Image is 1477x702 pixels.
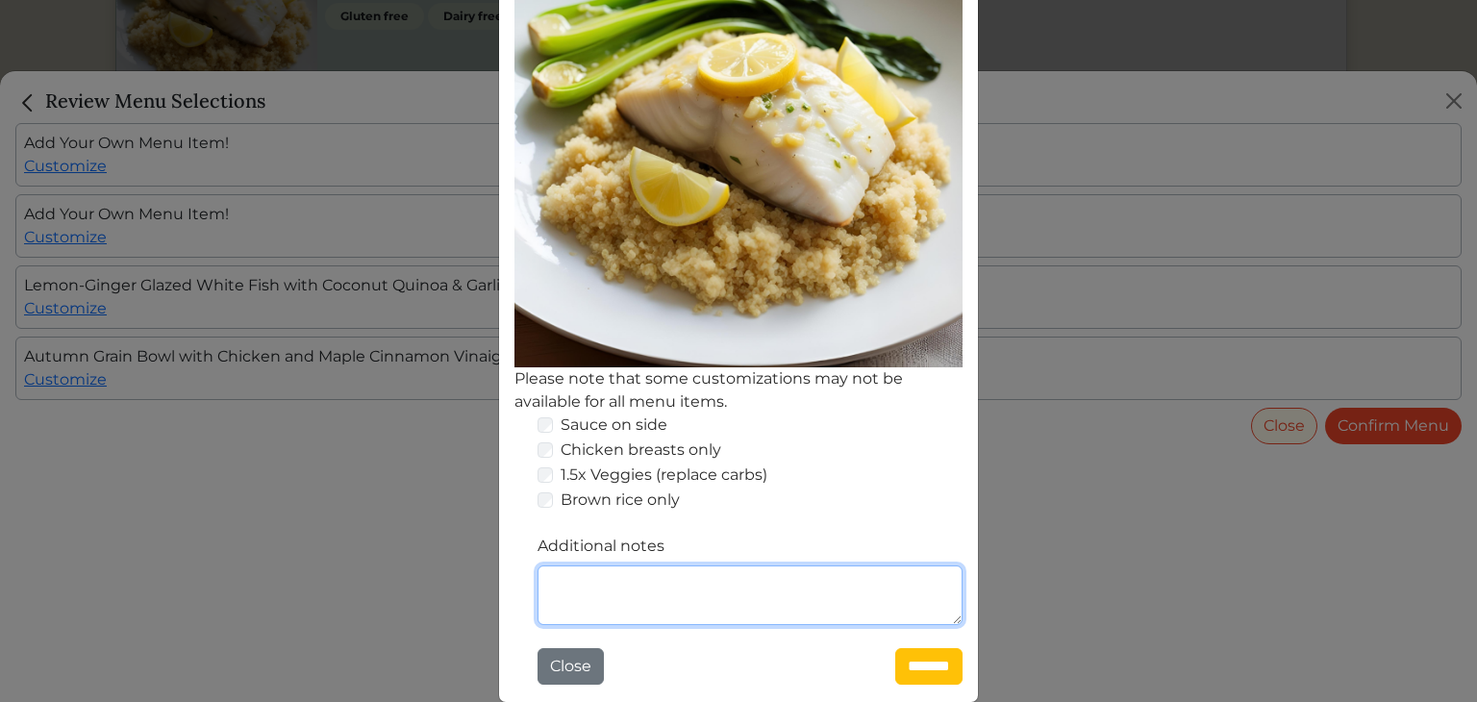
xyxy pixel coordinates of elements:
label: Sauce on side [561,414,667,437]
div: Please note that some customizations may not be available for all menu items. [514,367,963,414]
label: Chicken breasts only [561,439,721,462]
label: Additional notes [538,535,664,558]
button: Close [538,648,604,685]
label: Brown rice only [561,489,680,512]
label: 1.5x Veggies (replace carbs) [561,464,767,487]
